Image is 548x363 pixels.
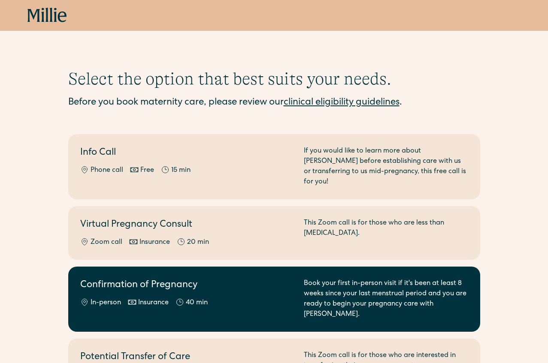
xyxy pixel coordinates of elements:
div: In-person [91,298,121,308]
div: If you would like to learn more about [PERSON_NAME] before establishing care with us or transferr... [304,146,468,187]
div: Insurance [139,237,170,248]
a: Confirmation of PregnancyIn-personInsurance40 minBook your first in-person visit if it's been at ... [68,267,480,332]
a: Virtual Pregnancy ConsultZoom callInsurance20 minThis Zoom call is for those who are less than [M... [68,206,480,260]
div: 15 min [171,165,191,176]
h2: Virtual Pregnancy Consult [80,218,294,232]
h1: Select the option that best suits your needs. [68,69,480,89]
div: Free [140,165,154,176]
div: 20 min [187,237,209,248]
div: Insurance [138,298,169,308]
h2: Info Call [80,146,294,160]
div: Phone call [91,165,123,176]
div: Before you book maternity care, please review our . [68,96,480,110]
div: This Zoom call is for those who are less than [MEDICAL_DATA]. [304,218,468,248]
div: Zoom call [91,237,122,248]
h2: Confirmation of Pregnancy [80,279,294,293]
div: 40 min [186,298,208,308]
a: Info CallPhone callFree15 minIf you would like to learn more about [PERSON_NAME] before establish... [68,134,480,199]
a: clinical eligibility guidelines [284,98,400,108]
div: Book your first in-person visit if it's been at least 8 weeks since your last menstrual period an... [304,279,468,320]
